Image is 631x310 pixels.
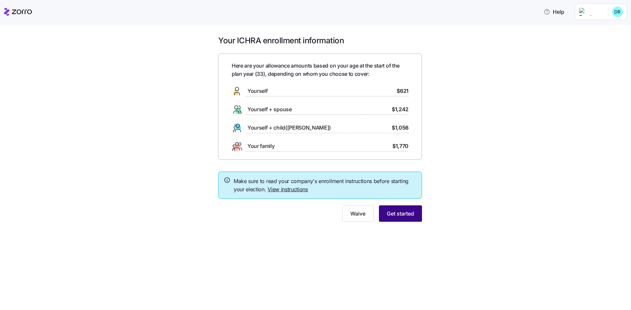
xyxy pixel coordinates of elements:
h1: Your ICHRA enrollment information [218,35,422,46]
img: Employer logo [579,8,603,16]
a: View instructions [268,186,308,193]
span: $1,770 [392,142,409,150]
span: $1,056 [392,124,409,132]
span: Get started [387,210,414,217]
span: Yourself + child([PERSON_NAME]) [247,124,331,132]
span: Waive [350,210,365,217]
span: Yourself + spouse [247,105,292,114]
button: Waive [342,205,374,222]
span: Make sure to read your company's enrollment instructions before starting your election. [234,177,416,194]
span: Your family [247,142,274,150]
span: Yourself [247,87,268,95]
button: Help [538,5,570,18]
span: $621 [397,87,409,95]
span: Here are your allowance amounts based on your age at the start of the plan year ( 33 ), depending... [232,62,409,78]
button: Get started [379,205,422,222]
img: fd093e2bdb90700abee466f9f392cb12 [612,7,623,17]
span: $1,242 [392,105,409,114]
span: Help [544,8,564,16]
